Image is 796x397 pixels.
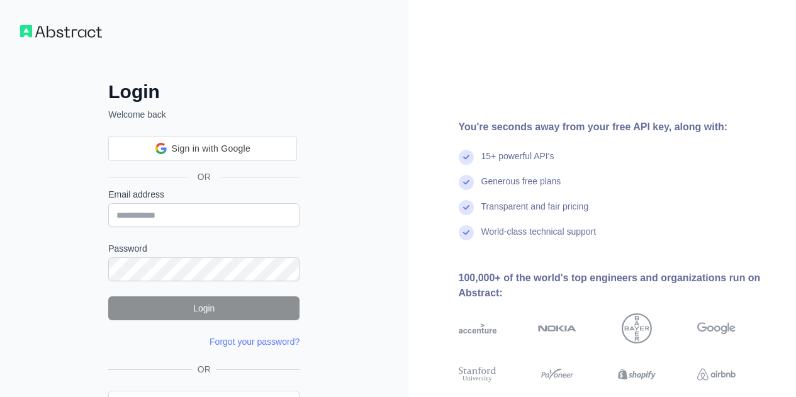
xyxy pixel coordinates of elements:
[108,136,297,161] div: Sign in with Google
[193,363,216,376] span: OR
[618,365,656,384] img: shopify
[481,200,589,225] div: Transparent and fair pricing
[538,313,576,344] img: nokia
[188,171,221,183] span: OR
[108,108,300,121] p: Welcome back
[697,313,736,344] img: google
[459,200,474,215] img: check mark
[459,120,776,135] div: You're seconds away from your free API key, along with:
[459,150,474,165] img: check mark
[481,150,554,175] div: 15+ powerful API's
[481,225,597,250] div: World-class technical support
[459,365,497,384] img: stanford university
[108,296,300,320] button: Login
[20,25,102,38] img: Workflow
[697,365,736,384] img: airbnb
[459,313,497,344] img: accenture
[538,365,576,384] img: payoneer
[459,175,474,190] img: check mark
[622,313,652,344] img: bayer
[210,337,300,347] a: Forgot your password?
[108,242,300,255] label: Password
[108,188,300,201] label: Email address
[172,142,250,155] span: Sign in with Google
[108,81,300,103] h2: Login
[481,175,561,200] div: Generous free plans
[459,271,776,301] div: 100,000+ of the world's top engineers and organizations run on Abstract:
[459,225,474,240] img: check mark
